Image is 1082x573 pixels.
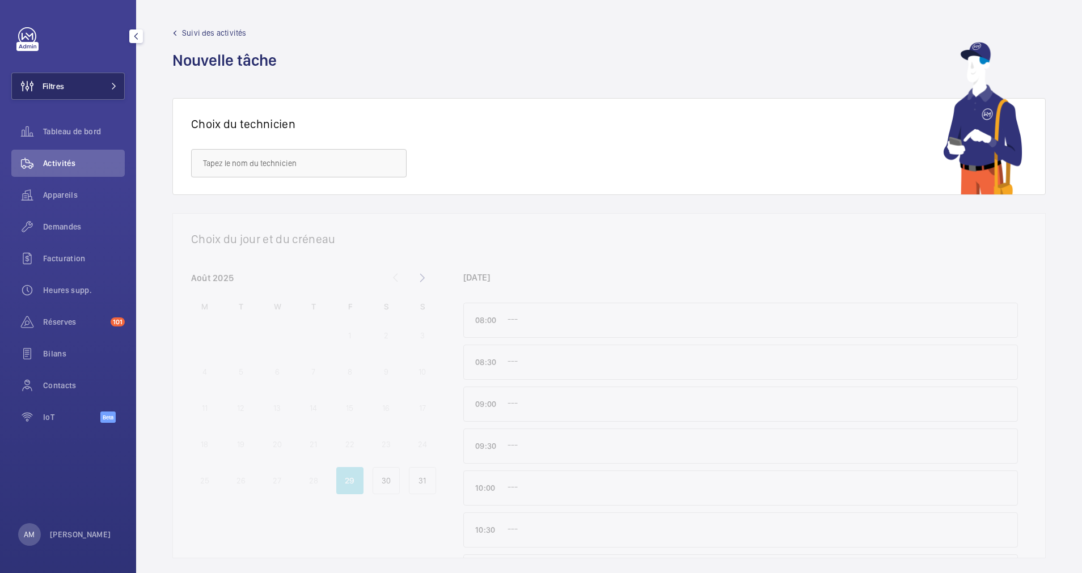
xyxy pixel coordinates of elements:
[43,253,125,264] span: Facturation
[172,50,284,71] h1: Nouvelle tâche
[43,411,100,423] span: IoT
[43,158,125,169] span: Activités
[43,348,125,359] span: Bilans
[43,380,125,391] span: Contacts
[43,221,125,232] span: Demandes
[182,27,246,39] span: Suivi des activités
[50,529,111,540] p: [PERSON_NAME]
[100,411,116,423] span: Beta
[43,189,125,201] span: Appareils
[24,529,35,540] p: AM
[43,285,125,296] span: Heures supp.
[11,73,125,100] button: Filtres
[111,317,125,326] span: 101
[43,126,125,137] span: Tableau de bord
[191,149,407,177] input: Tapez le nom du technicien
[191,117,295,131] h1: Choix du technicien
[43,316,106,328] span: Réserves
[43,80,64,92] span: Filtres
[943,42,1022,194] img: mechanic using app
